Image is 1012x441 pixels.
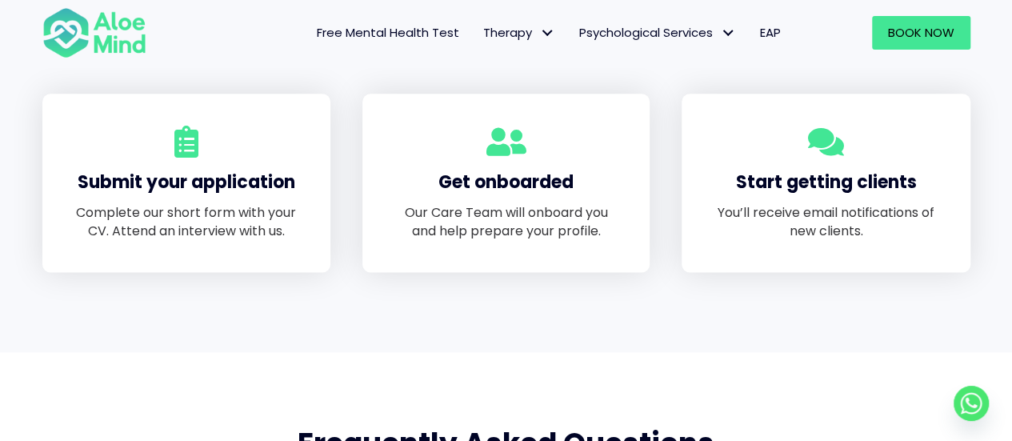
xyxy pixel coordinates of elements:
a: TherapyTherapy: submenu [471,16,567,50]
span: Therapy: submenu [536,22,559,45]
h4: Get onboarded [394,170,618,195]
a: Book Now [872,16,970,50]
p: Our Care Team will onboard you and help prepare your profile. [394,203,618,240]
span: Therapy [483,24,555,41]
img: Aloe mind Logo [42,6,146,59]
h4: Submit your application [74,170,298,195]
span: Psychological Services: submenu [717,22,740,45]
nav: Menu [167,16,793,50]
span: Psychological Services [579,24,736,41]
p: Complete our short form with your CV. Attend an interview with us. [74,203,298,240]
span: EAP [760,24,781,41]
a: Whatsapp [954,386,989,421]
p: You’ll receive email notifications of new clients. [714,203,938,240]
a: EAP [748,16,793,50]
a: Psychological ServicesPsychological Services: submenu [567,16,748,50]
span: Free Mental Health Test [317,24,459,41]
span: Book Now [888,24,954,41]
h4: Start getting clients [714,170,938,195]
a: Free Mental Health Test [305,16,471,50]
